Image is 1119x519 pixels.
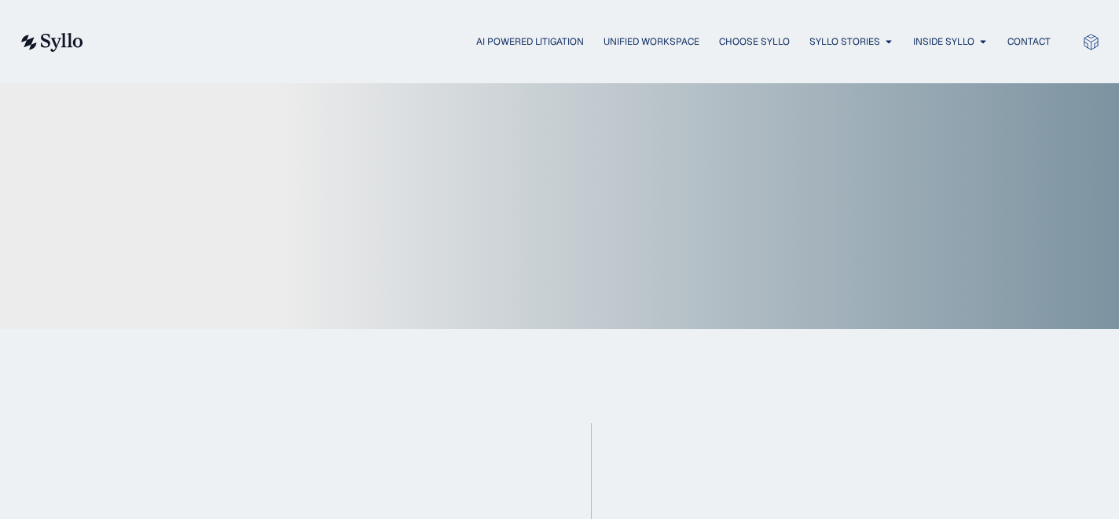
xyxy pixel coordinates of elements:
[719,35,790,49] a: Choose Syllo
[476,35,584,49] a: AI Powered Litigation
[809,35,880,49] a: Syllo Stories
[19,33,83,52] img: syllo
[604,35,699,49] a: Unified Workspace
[1007,35,1051,49] a: Contact
[115,35,1051,49] nav: Menu
[913,35,974,49] a: Inside Syllo
[115,35,1051,49] div: Menu Toggle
